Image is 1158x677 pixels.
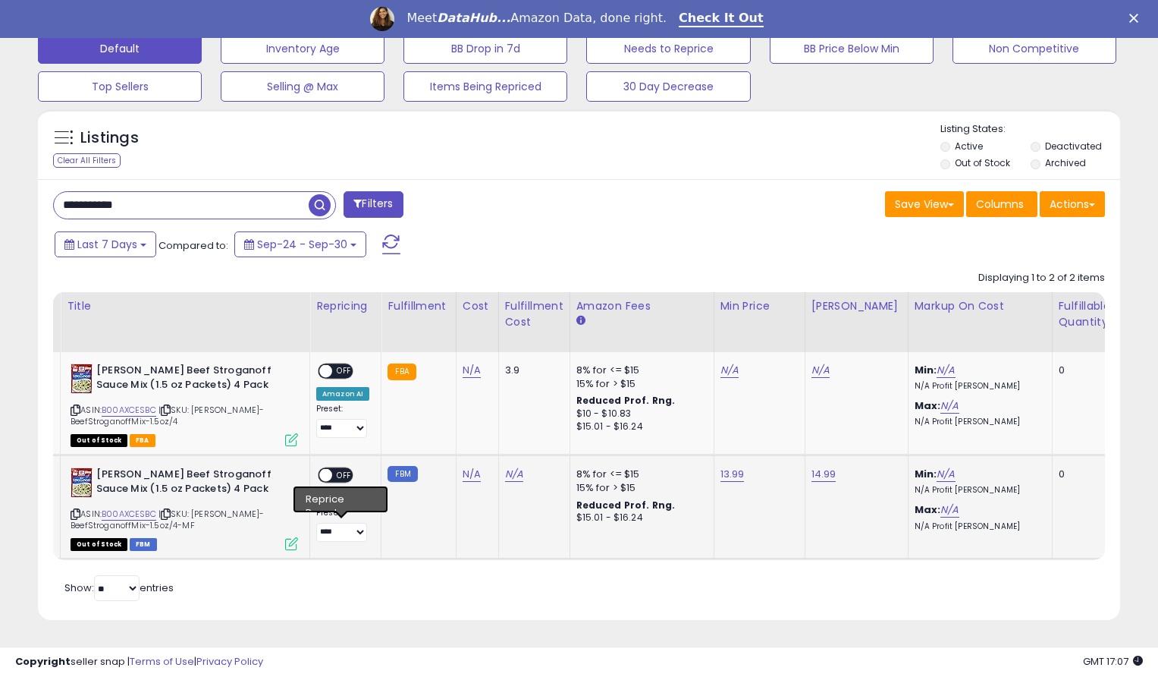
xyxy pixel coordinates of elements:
[586,33,750,64] button: Needs to Reprice
[67,298,303,314] div: Title
[55,231,156,257] button: Last 7 Days
[915,485,1040,496] p: N/A Profit [PERSON_NAME]
[885,191,964,217] button: Save View
[915,467,937,481] b: Min:
[966,191,1037,217] button: Columns
[221,71,384,102] button: Selling @ Max
[976,197,1024,212] span: Columns
[576,512,702,524] div: $15.01 - $16.24
[64,581,174,595] span: Show: entries
[576,394,676,407] b: Reduced Prof. Rng.
[679,11,764,27] a: Check It Out
[130,434,155,447] span: FBA
[720,363,739,378] a: N/A
[53,153,121,168] div: Clear All Filters
[1040,191,1105,217] button: Actions
[1045,140,1102,153] label: Deactivated
[388,298,449,314] div: Fulfillment
[915,363,937,377] b: Min:
[1059,364,1106,377] div: 0
[955,140,983,153] label: Active
[576,468,702,481] div: 8% for <= $15
[1129,14,1144,23] div: Close
[576,420,702,433] div: $15.01 - $16.24
[71,434,127,447] span: All listings that are currently out of stock and unavailable for purchase on Amazon
[811,467,836,482] a: 14.99
[915,398,941,413] b: Max:
[130,538,157,551] span: FBM
[937,363,955,378] a: N/A
[344,191,403,218] button: Filters
[71,364,298,445] div: ASIN:
[332,365,356,378] span: OFF
[505,467,523,482] a: N/A
[403,33,567,64] button: BB Drop in 7d
[937,467,955,482] a: N/A
[77,237,137,252] span: Last 7 Days
[196,654,263,669] a: Privacy Policy
[576,298,708,314] div: Amazon Fees
[437,11,510,25] i: DataHub...
[388,466,417,482] small: FBM
[1045,156,1086,169] label: Archived
[71,364,93,394] img: 51v7j1yQrJL._SL40_.jpg
[71,538,127,551] span: All listings that are currently out of stock and unavailable for purchase on Amazon
[388,364,416,380] small: FBA
[71,508,264,531] span: | SKU: [PERSON_NAME]-BeefStroganoffMix-1.5oz/4-MF
[586,71,750,102] button: 30 Day Decrease
[1059,468,1106,481] div: 0
[15,655,263,669] div: seller snap | |
[316,298,375,314] div: Repricing
[908,292,1052,352] th: The percentage added to the cost of goods (COGS) that forms the calculator for Min & Max prices.
[576,499,676,512] b: Reduced Prof. Rng.
[1059,298,1111,330] div: Fulfillable Quantity
[38,33,202,64] button: Default
[234,231,366,257] button: Sep-24 - Sep-30
[505,364,558,377] div: 3.9
[316,508,369,542] div: Preset:
[576,364,702,377] div: 8% for <= $15
[576,481,702,495] div: 15% for > $15
[978,271,1105,285] div: Displaying 1 to 2 of 2 items
[915,381,1040,392] p: N/A Profit [PERSON_NAME]
[576,408,702,420] div: $10 - $10.83
[576,314,585,328] small: Amazon Fees.
[463,363,481,378] a: N/A
[811,363,830,378] a: N/A
[576,377,702,391] div: 15% for > $15
[130,654,194,669] a: Terms of Use
[505,298,563,330] div: Fulfillment Cost
[96,364,281,395] b: [PERSON_NAME] Beef Stroganoff Sauce Mix (1.5 oz Packets) 4 Pack
[720,467,745,482] a: 13.99
[316,387,369,401] div: Amazon AI
[940,502,959,518] a: N/A
[38,71,202,102] button: Top Sellers
[955,156,1010,169] label: Out of Stock
[940,122,1120,137] p: Listing States:
[257,237,347,252] span: Sep-24 - Sep-30
[403,71,567,102] button: Items Being Repriced
[370,7,394,31] img: Profile image for Georgie
[80,128,139,149] h5: Listings
[952,33,1116,64] button: Non Competitive
[15,654,71,669] strong: Copyright
[158,238,228,253] span: Compared to:
[71,468,93,498] img: 51v7j1yQrJL._SL40_.jpg
[770,33,934,64] button: BB Price Below Min
[96,468,281,499] b: [PERSON_NAME] Beef Stroganoff Sauce Mix (1.5 oz Packets) 4 Pack
[1083,654,1143,669] span: 2025-10-9 17:07 GMT
[71,468,298,549] div: ASIN:
[915,502,941,517] b: Max:
[915,417,1040,427] p: N/A Profit [PERSON_NAME]
[915,298,1046,314] div: Markup on Cost
[102,404,156,417] a: B00AXCESBC
[940,398,959,414] a: N/A
[406,11,667,26] div: Meet Amazon Data, done right.
[71,404,264,427] span: | SKU: [PERSON_NAME]-BeefStroganoffMix-1.5oz/4
[316,491,369,505] div: Amazon AI
[463,467,481,482] a: N/A
[316,404,369,438] div: Preset:
[332,469,356,482] span: OFF
[463,298,492,314] div: Cost
[102,508,156,521] a: B00AXCESBC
